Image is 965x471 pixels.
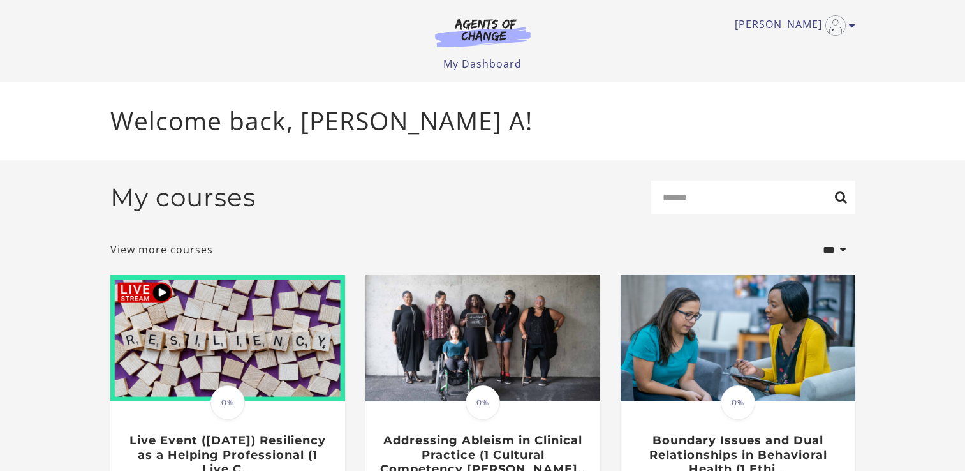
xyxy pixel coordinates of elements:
span: 0% [210,385,245,420]
a: My Dashboard [443,57,522,71]
a: Toggle menu [735,15,849,36]
h2: My courses [110,183,256,213]
img: Agents of Change Logo [422,18,544,47]
span: 0% [466,385,500,420]
p: Welcome back, [PERSON_NAME] A! [110,102,855,140]
span: 0% [721,385,755,420]
a: View more courses [110,242,213,257]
